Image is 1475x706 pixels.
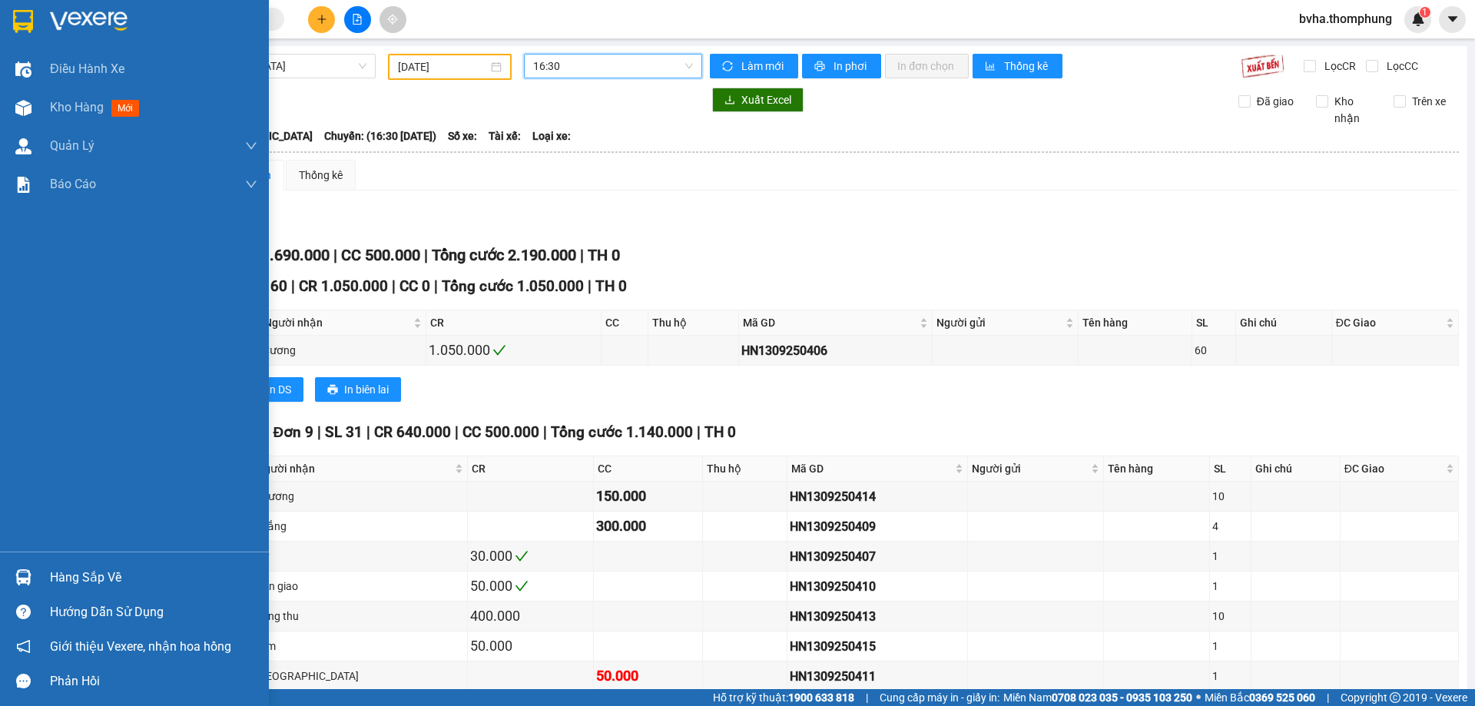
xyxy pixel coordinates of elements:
[1003,689,1192,706] span: Miền Nam
[1420,7,1430,18] sup: 1
[787,602,968,631] td: HN1309250413
[515,549,529,563] span: check
[866,689,868,706] span: |
[245,140,257,152] span: down
[594,456,703,482] th: CC
[543,423,547,441] span: |
[255,578,465,595] div: Liên giao
[470,575,591,597] div: 50.000
[344,6,371,33] button: file-add
[13,10,33,33] img: logo-vxr
[1328,93,1382,127] span: Kho nhận
[1249,691,1315,704] strong: 0369 525 060
[50,670,257,693] div: Phản hồi
[470,545,591,567] div: 30.000
[237,246,330,264] span: CR 1.690.000
[1212,638,1248,655] div: 1
[442,277,584,295] span: Tổng cước 1.050.000
[50,174,96,194] span: Báo cáo
[255,518,465,535] div: Thắng
[341,246,420,264] span: CC 500.000
[602,310,648,336] th: CC
[1195,342,1233,359] div: 60
[325,423,363,441] span: SL 31
[308,6,335,33] button: plus
[790,607,965,626] div: HN1309250413
[374,423,451,441] span: CR 640.000
[787,482,968,512] td: HN1309250414
[595,277,627,295] span: TH 0
[1212,548,1248,565] div: 1
[1210,456,1251,482] th: SL
[712,88,804,112] button: downloadXuất Excel
[972,460,1088,477] span: Người gửi
[936,314,1062,331] span: Người gửi
[333,246,337,264] span: |
[580,246,584,264] span: |
[741,58,786,75] span: Làm mới
[743,314,916,331] span: Mã GD
[267,381,291,398] span: In DS
[1446,12,1460,26] span: caret-down
[50,637,231,656] span: Giới thiệu Vexere, nhận hoa hồng
[392,277,396,295] span: |
[468,456,594,482] th: CR
[432,246,576,264] span: Tổng cước 2.190.000
[791,460,952,477] span: Mã GD
[263,342,423,359] div: Cương
[291,277,295,295] span: |
[1251,456,1341,482] th: Ghi chú
[1212,488,1248,505] div: 10
[470,635,591,657] div: 50.000
[1411,12,1425,26] img: icon-new-feature
[1344,460,1443,477] span: ĐC Giao
[1241,54,1284,78] img: 9k=
[787,512,968,542] td: HN1309250409
[327,384,338,396] span: printer
[1205,689,1315,706] span: Miền Bắc
[257,460,452,477] span: Người nhận
[1381,58,1420,75] span: Lọc CC
[15,569,31,585] img: warehouse-icon
[1079,310,1192,336] th: Tên hàng
[787,631,968,661] td: HN1309250415
[515,579,529,593] span: check
[697,423,701,441] span: |
[489,128,521,144] span: Tài xế:
[429,340,598,361] div: 1.050.000
[1236,310,1332,336] th: Ghi chú
[1327,689,1329,706] span: |
[1406,93,1452,110] span: Trên xe
[710,54,798,78] button: syncLàm mới
[1192,310,1236,336] th: SL
[250,277,287,295] span: SL 60
[16,639,31,654] span: notification
[317,423,321,441] span: |
[1212,518,1248,535] div: 4
[532,128,571,144] span: Loại xe:
[50,59,124,78] span: Điều hành xe
[703,456,787,482] th: Thu hộ
[16,605,31,619] span: question-circle
[704,423,736,441] span: TH 0
[299,277,388,295] span: CR 1.050.000
[802,54,881,78] button: printerIn phơi
[834,58,869,75] span: In phơi
[387,14,398,25] span: aim
[273,423,314,441] span: Đơn 9
[15,138,31,154] img: warehouse-icon
[424,246,428,264] span: |
[814,61,827,73] span: printer
[1104,456,1210,482] th: Tên hàng
[1052,691,1192,704] strong: 0708 023 035 - 0935 103 250
[788,691,854,704] strong: 1900 633 818
[299,167,343,184] div: Thống kê
[1212,668,1248,684] div: 1
[787,542,968,572] td: HN1309250407
[492,343,506,357] span: check
[352,14,363,25] span: file-add
[1439,6,1466,33] button: caret-down
[790,637,965,656] div: HN1309250415
[255,608,465,625] div: Dũng thu
[255,638,465,655] div: Tâm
